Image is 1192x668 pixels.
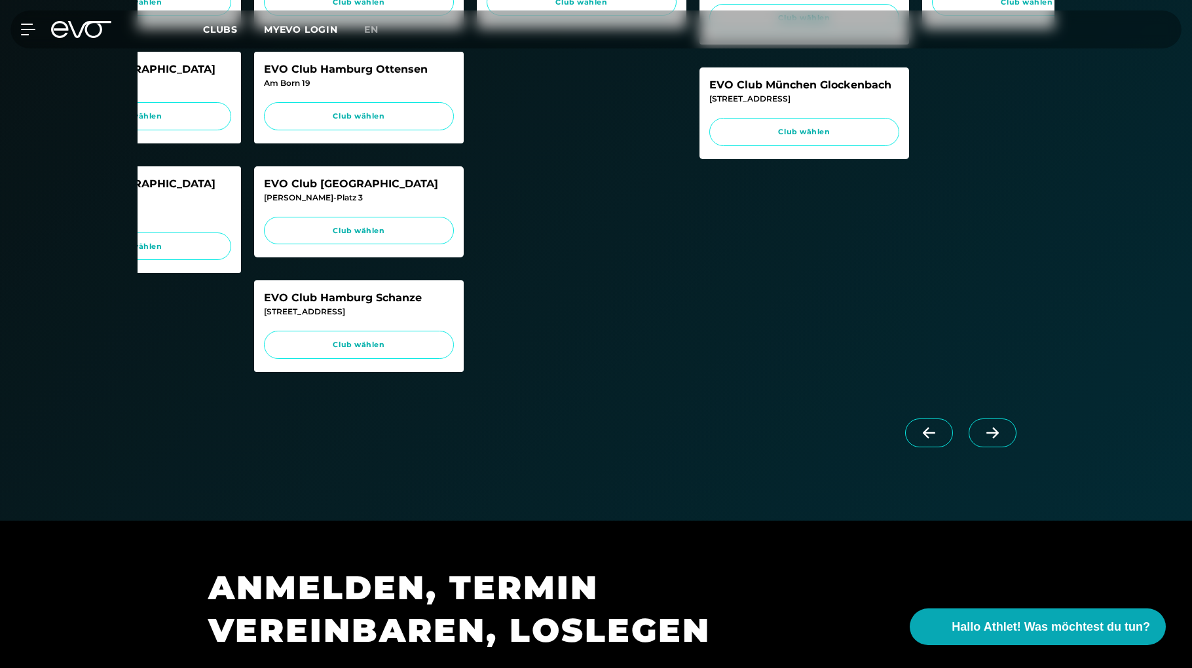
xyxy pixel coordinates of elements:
div: EVO Club Hamburg Schanze [264,290,454,306]
span: Club wählen [276,111,441,122]
a: Club wählen [264,217,454,245]
a: Clubs [203,23,264,35]
span: Club wählen [722,126,887,138]
h1: ANMELDEN, TERMIN VEREINBAREN, LOSLEGEN [208,566,798,652]
a: Club wählen [709,118,899,146]
a: MYEVO LOGIN [264,24,338,35]
a: Club wählen [264,102,454,130]
div: [STREET_ADDRESS] [709,93,899,105]
span: Hallo Athlet! Was möchtest du tun? [952,618,1150,636]
div: [PERSON_NAME]-Platz 3 [264,192,454,204]
div: Am Born 19 [264,77,454,89]
span: Clubs [203,24,238,35]
div: [STREET_ADDRESS] [264,306,454,318]
span: Club wählen [276,339,441,350]
div: EVO Club Hamburg Ottensen [264,62,454,77]
div: EVO Club München Glockenbach [709,77,899,93]
span: Club wählen [276,225,441,236]
span: en [364,24,379,35]
a: en [364,22,394,37]
a: Club wählen [264,331,454,359]
button: Hallo Athlet! Was möchtest du tun? [910,608,1166,645]
div: EVO Club [GEOGRAPHIC_DATA] [264,176,454,192]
